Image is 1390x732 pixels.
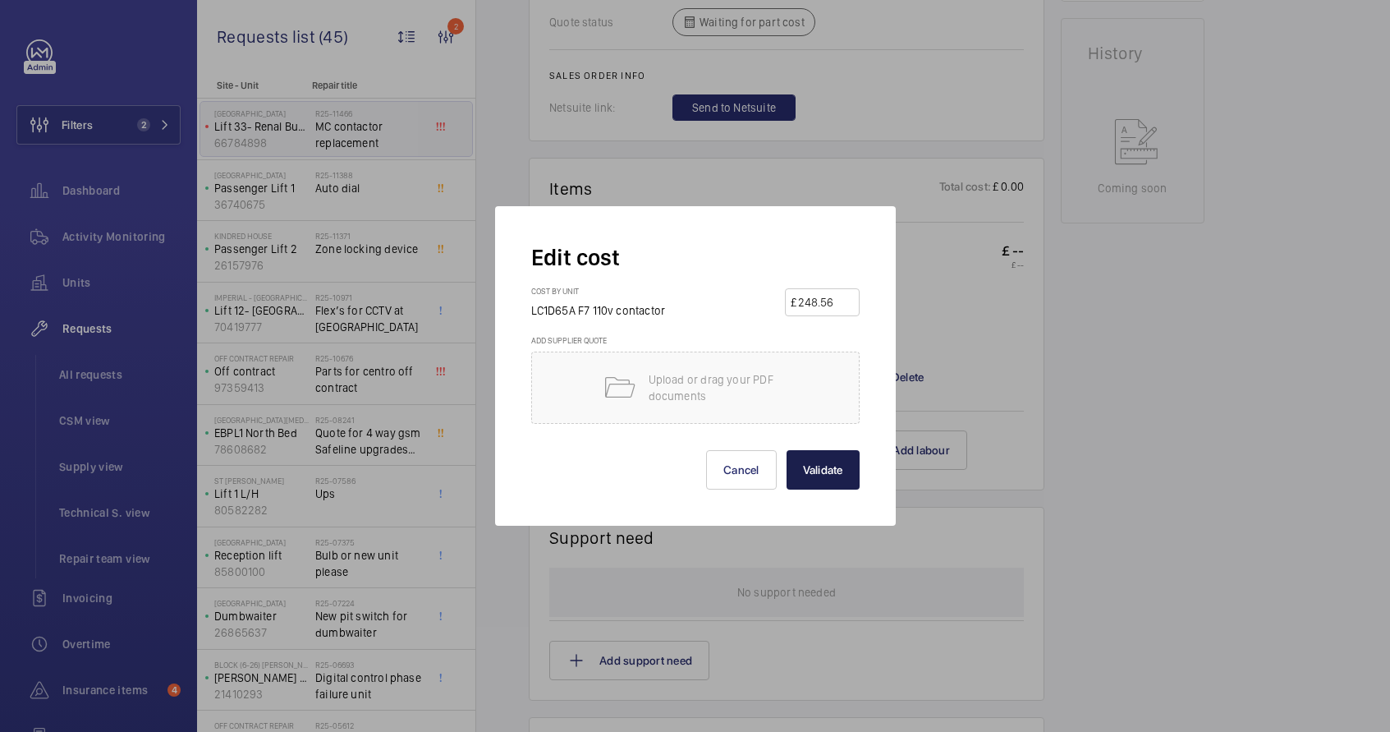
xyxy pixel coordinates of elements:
h2: Edit cost [531,242,860,273]
h3: Add supplier quote [531,335,860,352]
span: LC1D65A F7 110v contactor [531,304,666,317]
h3: Cost by unit [531,286,682,302]
input: -- [796,289,854,315]
button: Cancel [706,450,777,490]
p: Upload or drag your PDF documents [649,371,788,404]
div: £ [791,294,796,311]
button: Validate [787,450,860,490]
